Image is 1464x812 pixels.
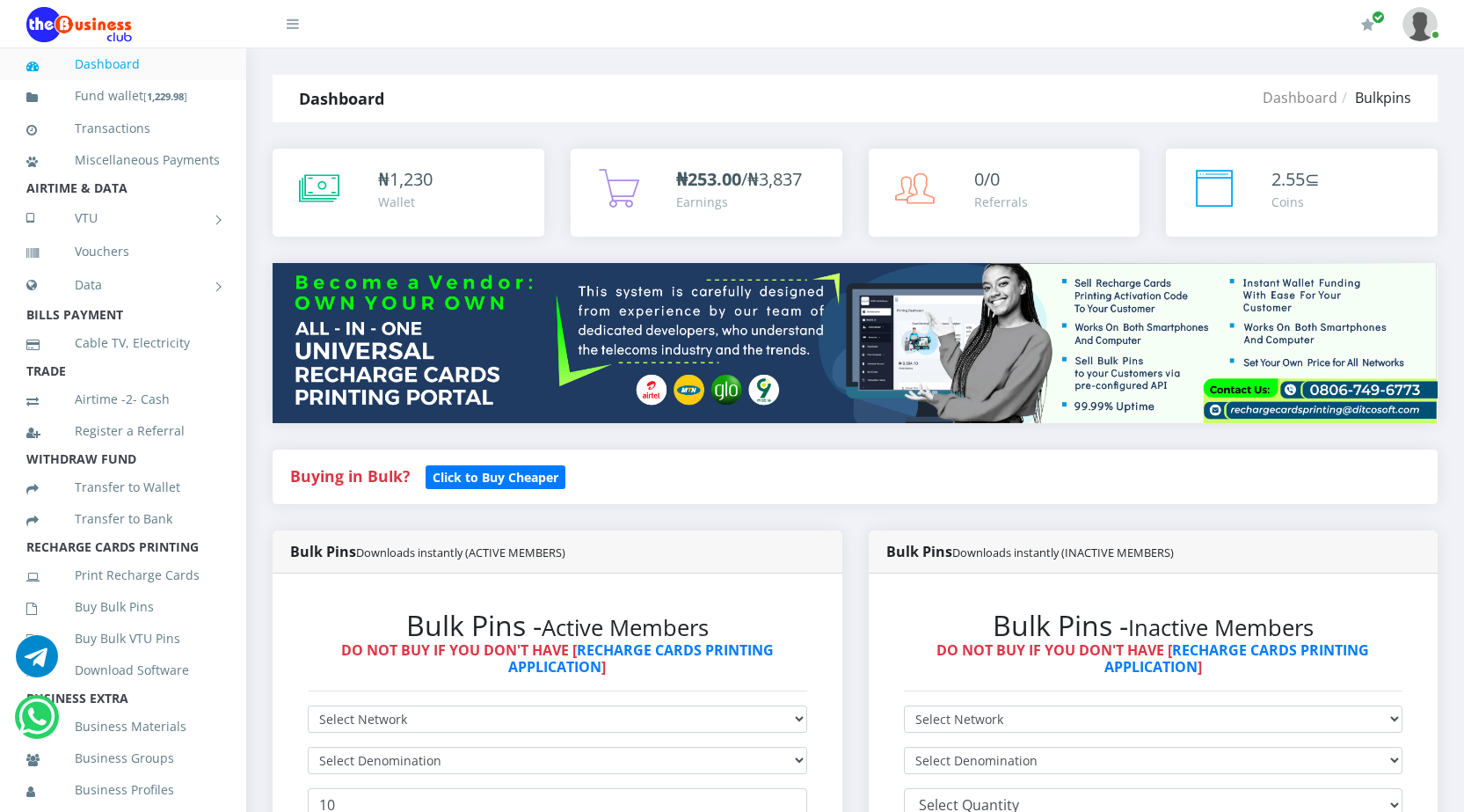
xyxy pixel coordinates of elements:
[26,499,220,539] a: Transfer to Bank
[508,640,774,677] a: RECHARGE CARDS PRINTING APPLICATION
[433,469,558,486] b: Click to Buy Cheaper
[974,167,1000,191] span: 0/0
[1128,612,1314,643] small: Inactive Members
[1271,166,1320,193] div: ⊆
[542,612,709,643] small: Active Members
[936,640,1369,677] strong: DO NOT BUY IF YOU DON'T HAVE [ ]
[26,231,220,272] a: Vouchers
[1361,18,1374,32] i: Renew/Upgrade Subscription
[571,149,842,237] a: ₦253.00/₦3,837 Earnings
[16,648,58,677] a: Chat for support
[1271,193,1320,211] div: Coins
[273,149,544,237] a: ₦1,230 Wallet
[676,167,802,191] span: /₦3,837
[290,465,410,486] strong: Buying in Bulk?
[26,618,220,659] a: Buy Bulk VTU Pins
[341,640,774,677] strong: DO NOT BUY IF YOU DON'T HAVE [ ]
[26,379,220,420] a: Airtime -2- Cash
[378,193,433,211] div: Wallet
[390,167,433,191] span: 1,230
[26,108,220,149] a: Transactions
[26,706,220,747] a: Business Materials
[273,263,1438,423] img: multitenant_rcp.png
[26,76,220,117] a: Fund wallet[1,229.98]
[26,44,220,84] a: Dashboard
[1104,640,1370,677] a: RECHARGE CARDS PRINTING APPLICATION
[290,542,565,561] strong: Bulk Pins
[308,609,807,642] h2: Bulk Pins -
[1337,87,1411,108] li: Bulkpins
[143,90,187,103] small: [ ]
[1271,167,1305,191] span: 2.55
[26,140,220,180] a: Miscellaneous Payments
[26,650,220,691] a: Download Software
[1372,11,1385,24] span: Renew/Upgrade Subscription
[378,166,433,193] div: ₦
[26,555,220,596] a: Print Recharge Cards
[676,193,802,211] div: Earnings
[299,88,384,109] strong: Dashboard
[676,167,741,191] b: ₦253.00
[26,738,220,779] a: Business Groups
[26,7,132,42] img: Logo
[952,545,1174,560] small: Downloads instantly (INACTIVE MEMBERS)
[886,542,1174,561] strong: Bulk Pins
[26,467,220,508] a: Transfer to Wallet
[869,149,1140,237] a: 0/0 Referrals
[147,90,184,103] b: 1,229.98
[1402,7,1438,41] img: User
[26,323,220,363] a: Cable TV, Electricity
[18,709,55,738] a: Chat for support
[356,545,565,560] small: Downloads instantly (ACTIVE MEMBERS)
[974,193,1028,211] div: Referrals
[26,411,220,451] a: Register a Referral
[26,196,220,240] a: VTU
[26,263,220,307] a: Data
[26,587,220,627] a: Buy Bulk Pins
[426,465,565,486] a: Click to Buy Cheaper
[904,609,1403,642] h2: Bulk Pins -
[26,770,220,810] a: Business Profiles
[1263,88,1337,107] a: Dashboard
